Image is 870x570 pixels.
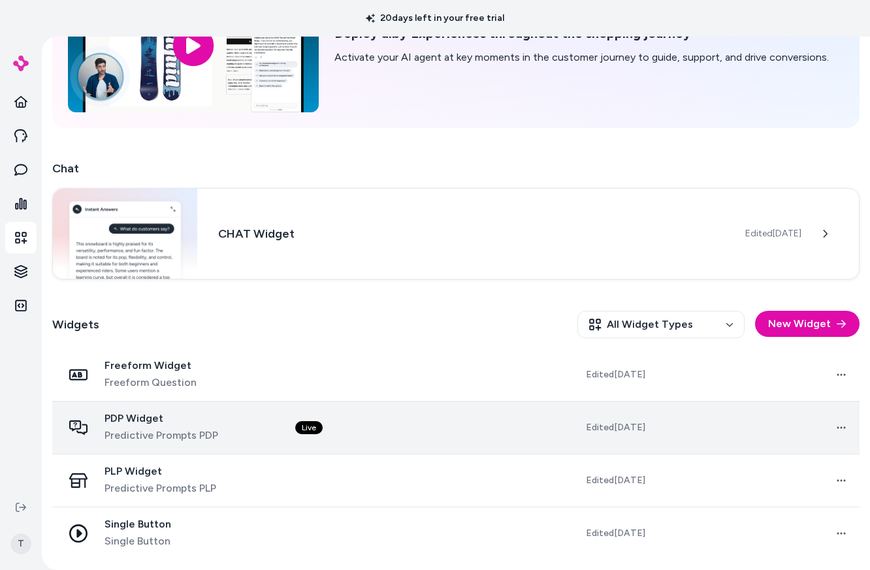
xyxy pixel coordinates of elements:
[577,311,745,338] button: All Widget Types
[10,533,31,554] span: T
[105,359,197,372] span: Freeform Widget
[218,225,724,243] h3: CHAT Widget
[8,523,34,565] button: T
[52,159,860,178] h2: Chat
[13,55,29,71] img: alby Logo
[334,50,829,65] p: Activate your AI agent at key moments in the customer journey to guide, support, and drive conver...
[105,533,171,549] span: Single Button
[105,518,171,531] span: Single Button
[295,421,323,434] div: Live
[53,189,197,279] img: Chat widget
[105,481,216,496] span: Predictive Prompts PLP
[755,311,860,337] button: New Widget
[105,412,218,425] span: PDP Widget
[52,315,99,334] h2: Widgets
[105,375,197,390] span: Freeform Question
[358,12,512,25] p: 20 days left in your free trial
[586,368,645,381] span: Edited [DATE]
[586,421,645,434] span: Edited [DATE]
[586,527,645,540] span: Edited [DATE]
[105,428,218,443] span: Predictive Prompts PDP
[52,188,860,279] a: Chat widgetCHAT WidgetEdited[DATE]
[745,227,801,240] span: Edited [DATE]
[105,465,216,478] span: PLP Widget
[586,474,645,487] span: Edited [DATE]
